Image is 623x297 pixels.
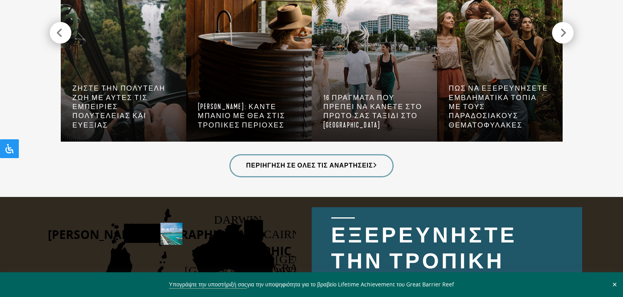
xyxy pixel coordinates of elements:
svg: Άνοιγμα πίνακα προσβασιμότητας [5,144,14,153]
font: ✕ [612,281,617,288]
text: [GEOGRAPHIC_DATA] [275,252,395,265]
text: [GEOGRAPHIC_DATA] [210,243,329,259]
a: Περιήγηση σε όλες τις αναρτήσεις [229,154,394,177]
text: [GEOGRAPHIC_DATA] [184,264,304,277]
a: Υπογράψτε την υποστήριξή σας [169,281,247,289]
font: Περιήγηση σε όλες τις αναρτήσεις [246,162,373,169]
text: CAIRNS [263,228,307,241]
text: [GEOGRAPHIC_DATA] [245,261,365,274]
text: [PERSON_NAME][GEOGRAPHIC_DATA] [48,226,263,242]
text: DARWIN [214,213,262,226]
button: Κοντά [610,281,619,288]
font: για την υποψηφιότητα για το βραβείο Lifetime Achievement του Great Barrier Reef [247,281,454,288]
